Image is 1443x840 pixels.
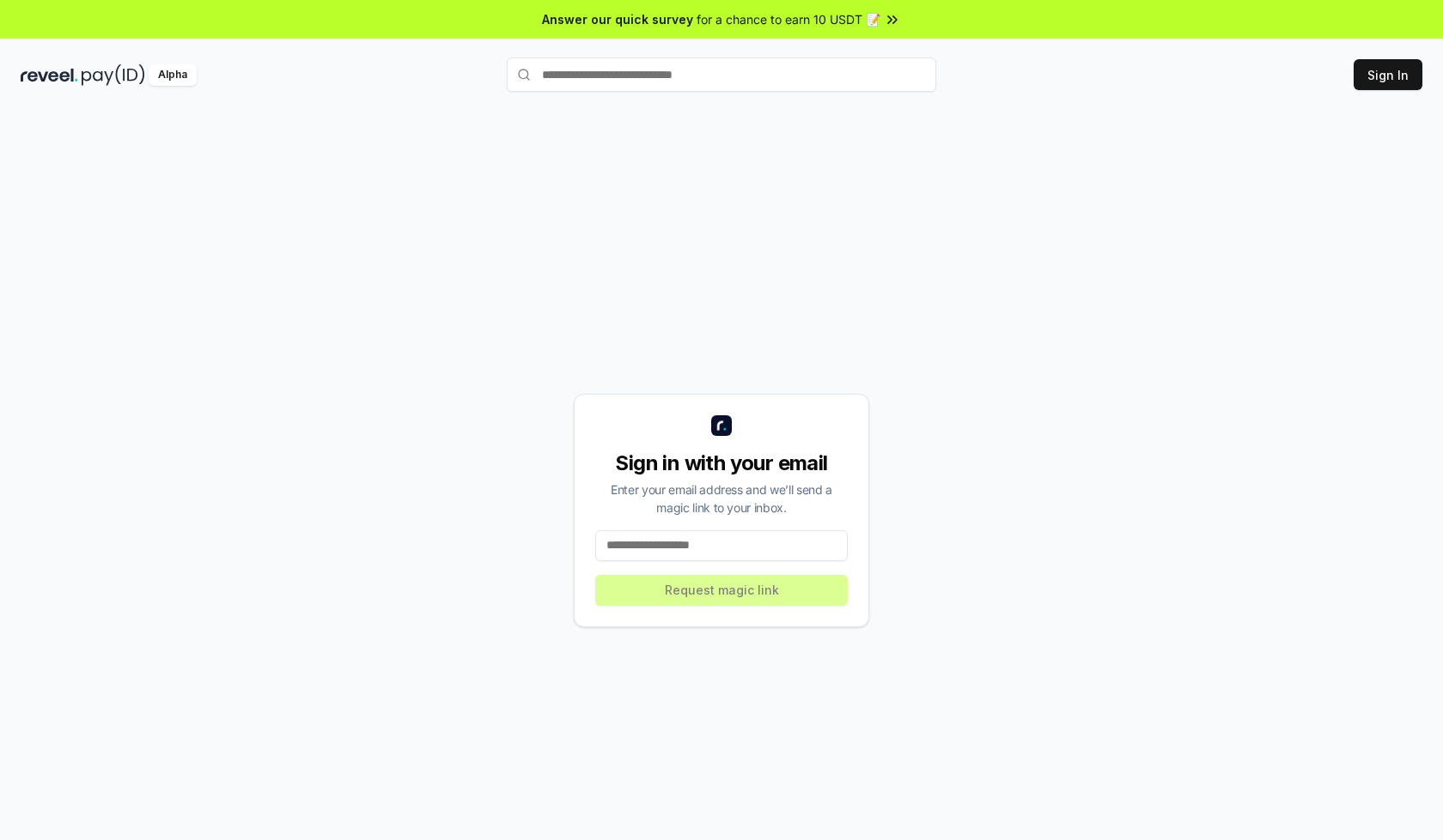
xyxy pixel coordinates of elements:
[21,64,78,86] img: reveel_dark
[1354,59,1422,90] button: Sign In
[595,480,848,517] div: Enter your email address and we’ll send a magic link to your inbox.
[697,10,880,28] span: for a chance to earn 10 USDT 📝
[82,64,145,86] img: pay_id
[149,64,197,86] div: Alpha
[595,450,848,477] div: Sign in with your email
[711,415,732,436] img: logo_small
[542,10,693,28] span: Answer our quick survey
